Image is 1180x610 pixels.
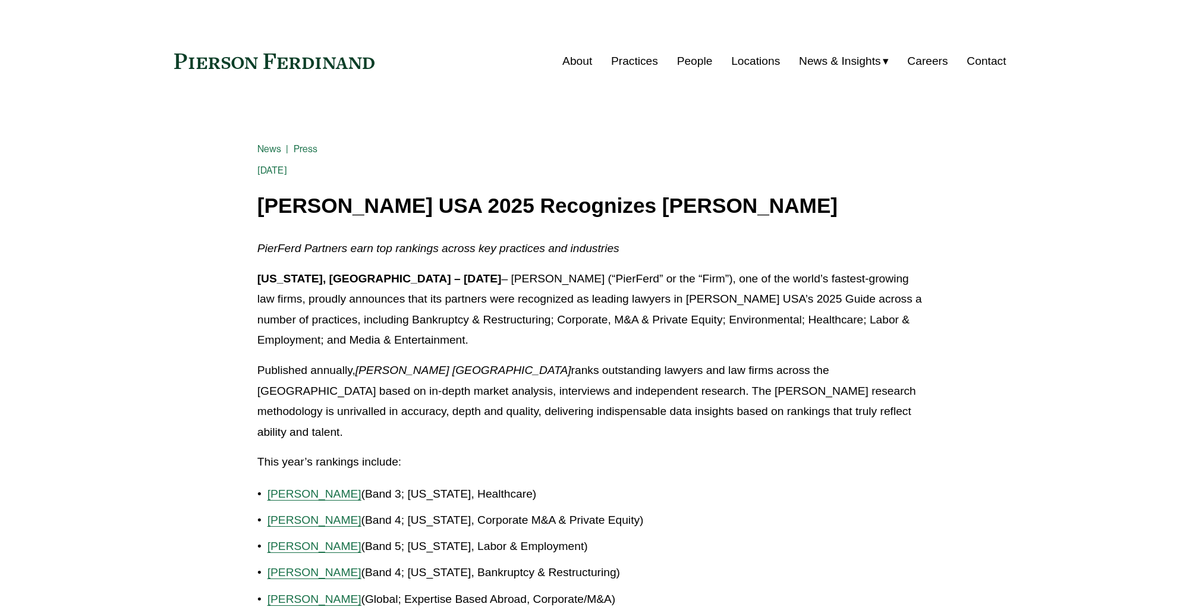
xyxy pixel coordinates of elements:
[268,589,923,610] p: (Global; Expertise Based Abroad, Corporate/M&A)
[257,269,923,351] p: – [PERSON_NAME] (“PierFerd” or the “Firm”), one of the world’s fastest-growing law firms, proudly...
[799,50,889,73] a: folder dropdown
[257,360,923,442] p: Published annually, ranks outstanding lawyers and law firms across the [GEOGRAPHIC_DATA] based on...
[257,272,502,285] strong: [US_STATE], [GEOGRAPHIC_DATA] – [DATE]
[268,562,923,583] p: (Band 4; [US_STATE], Bankruptcy & Restructuring)
[257,194,923,218] h1: [PERSON_NAME] USA 2025 Recognizes [PERSON_NAME]
[294,143,318,155] a: Press
[268,540,361,552] a: [PERSON_NAME]
[268,593,361,605] a: [PERSON_NAME]
[268,566,361,578] a: [PERSON_NAME]
[611,50,658,73] a: Practices
[799,51,881,72] span: News & Insights
[562,50,592,73] a: About
[268,514,361,526] a: [PERSON_NAME]
[268,510,923,531] p: (Band 4; [US_STATE], Corporate M&A & Private Equity)
[268,488,361,500] a: [PERSON_NAME]
[731,50,780,73] a: Locations
[257,165,287,176] span: [DATE]
[967,50,1006,73] a: Contact
[907,50,948,73] a: Careers
[268,484,923,505] p: (Band 3; [US_STATE], Healthcare)
[257,143,282,155] a: News
[355,364,571,376] em: [PERSON_NAME] [GEOGRAPHIC_DATA]
[257,242,619,254] em: PierFerd Partners earn top rankings across key practices and industries
[257,452,923,473] p: This year’s rankings include:
[268,536,923,557] p: (Band 5; [US_STATE], Labor & Employment)
[677,50,713,73] a: People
